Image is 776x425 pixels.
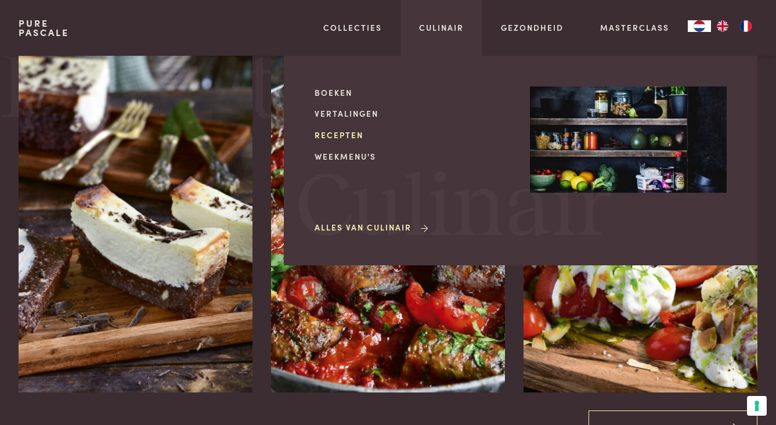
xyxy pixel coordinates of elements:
a: Alles van Culinair [315,221,430,233]
a: FR [734,20,757,32]
button: Uw voorkeuren voor toestemming voor trackingtechnologieën [747,396,767,416]
aside: Language selected: Nederlands [688,20,757,32]
a: PurePascale [19,19,69,37]
a: Recepten [315,129,511,141]
img: Aubergine-gehaktrolletjes in tomatensaus [271,44,505,392]
a: Vertalingen [315,107,511,120]
a: Culinair [419,21,464,34]
a: Masterclass [600,21,669,34]
ul: Language list [711,20,757,32]
a: Gezondheid [501,21,564,34]
span: Culinair [296,164,612,253]
div: Language [688,20,711,32]
a: Weekmenu's [315,150,511,163]
img: Brownie-cheesecake [19,44,252,392]
img: Culinair [530,87,727,193]
a: Collecties [323,21,382,34]
a: Boeken [315,87,511,99]
a: EN [711,20,734,32]
a: NL [688,20,711,32]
